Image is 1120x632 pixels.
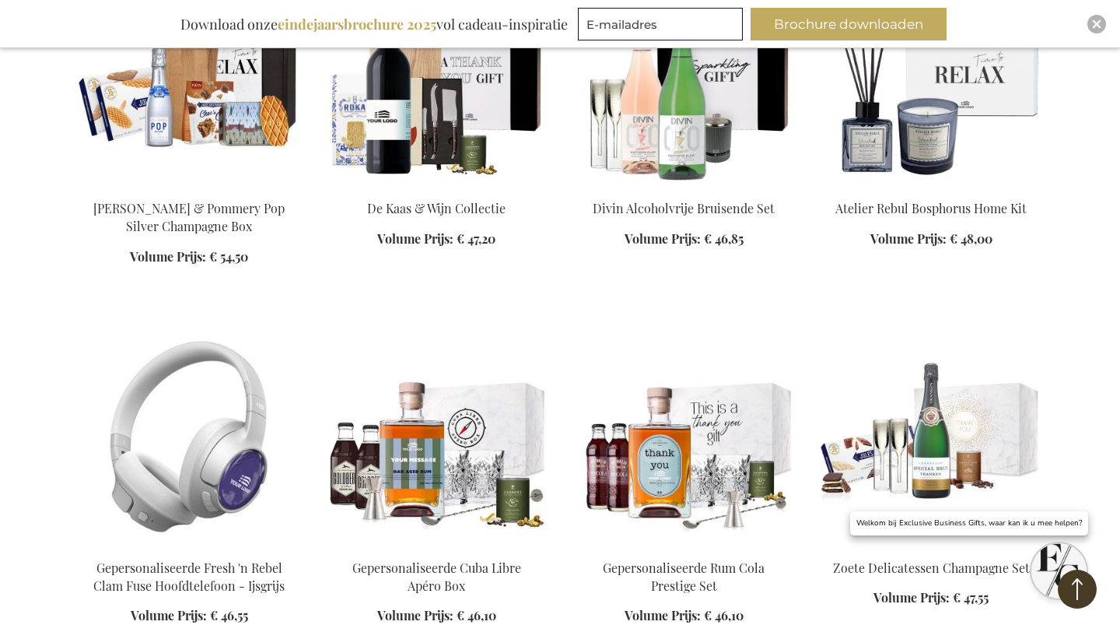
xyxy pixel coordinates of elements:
span: Volume Prijs: [625,230,701,247]
a: De Kaas & Wijn Collectie [367,200,506,216]
input: E-mailadres [578,8,743,40]
img: Sweet Delights Champagne Set [820,328,1042,546]
a: Gepersonaliseerde Rum Cola Prestige Set [603,560,765,594]
span: € 47,20 [457,230,495,247]
div: Close [1087,15,1106,33]
a: Volume Prijs: € 46,10 [625,607,744,625]
b: eindejaarsbrochure 2025 [278,15,436,33]
a: Volume Prijs: € 46,55 [131,607,248,625]
span: € 46,85 [704,230,744,247]
a: Gepersonaliseerde Fresh 'n Rebel Clam Fuse Hoofdtelefoon - Ijsgrijs [93,560,285,594]
span: € 47,55 [953,589,989,606]
span: € 46,10 [457,607,496,623]
a: Divin Alcoholvrije Bruisende Set [593,200,775,216]
span: € 54,50 [209,248,248,265]
div: Download onze vol cadeau-inspiratie [173,8,575,40]
span: Volume Prijs: [377,607,453,623]
img: Personalised Fresh 'n Rebel Clam Fuse Headphone - Ice Grey [78,328,300,546]
span: Volume Prijs: [131,607,207,623]
span: Volume Prijs: [870,230,947,247]
span: Volume Prijs: [625,607,701,623]
a: Zoete Delicatessen Champagne Set [833,560,1030,576]
img: Personalised Rum [325,328,548,546]
a: Personalised Fresh 'n Rebel Clam Fuse Headphone - Ice Grey [78,539,300,554]
a: Volume Prijs: € 47,55 [873,589,989,607]
a: Volume Prijs: € 54,50 [130,248,248,266]
a: Sweet Delights & Pommery Pop Silver Champagne Box [78,181,300,195]
a: Personalised Rum Cola Prestige Set [572,539,795,554]
span: € 48,00 [950,230,992,247]
a: De Kaas & Wijn Collectie [325,181,548,195]
span: Volume Prijs: [873,589,950,606]
span: Volume Prijs: [377,230,453,247]
form: marketing offers and promotions [578,8,747,45]
a: Gepersonaliseerde Cuba Libre Apéro Box [352,560,521,594]
a: Volume Prijs: € 47,20 [377,230,495,248]
span: € 46,55 [210,607,248,623]
a: Sweet Delights Champagne Set [820,539,1042,554]
a: Atelier Rebul Bosphorus Home Kit [820,181,1042,195]
img: Close [1092,19,1101,29]
span: € 46,10 [704,607,744,623]
a: [PERSON_NAME] & Pommery Pop Silver Champagne Box [93,200,285,234]
img: Personalised Rum Cola Prestige Set [572,328,795,546]
button: Brochure downloaden [751,8,947,40]
a: Divin Non-Alcoholic Sparkling Set Divin Alcoholvrije Bruisende Set [572,181,795,195]
a: Volume Prijs: € 46,10 [377,607,496,625]
a: Personalised Rum [325,539,548,554]
a: Volume Prijs: € 48,00 [870,230,992,248]
span: Volume Prijs: [130,248,206,265]
a: Volume Prijs: € 46,85 [625,230,744,248]
a: Atelier Rebul Bosphorus Home Kit [835,200,1027,216]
